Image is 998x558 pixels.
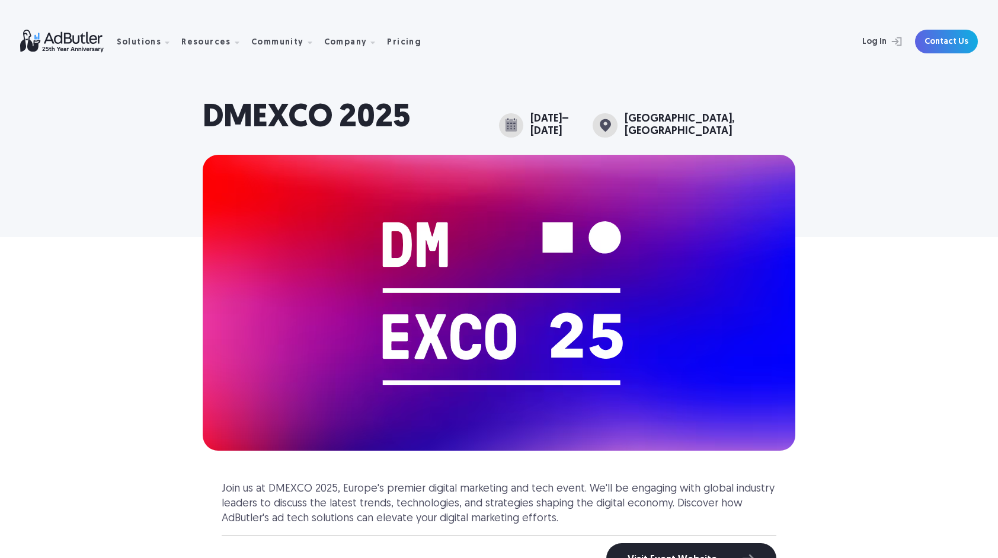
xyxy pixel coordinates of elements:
div: Resources [181,39,231,47]
div: Pricing [387,39,421,47]
div: Solutions [117,39,162,47]
div: Company [324,23,385,60]
div: [DATE]–[DATE] [530,113,584,138]
h1: DMEXCO 2025 [203,100,410,138]
p: Join us at DMEXCO 2025, Europe's premier digital marketing and tech event. We'll be engaging with... [222,482,776,527]
div: [GEOGRAPHIC_DATA], [GEOGRAPHIC_DATA] [625,113,795,138]
a: Contact Us [915,30,978,53]
div: Community [251,23,322,60]
div: Solutions [117,23,180,60]
a: Pricing [387,36,431,47]
a: Log In [831,30,908,53]
div: Resources [181,23,249,60]
div: Community [251,39,304,47]
div: Company [324,39,367,47]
